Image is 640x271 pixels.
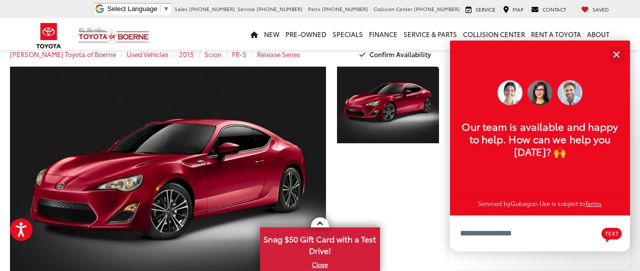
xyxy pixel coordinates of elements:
p: Our team is available and happy to help. How can we help you [DATE]? 🙌 [460,120,620,158]
a: My Saved Vehicles [578,6,611,14]
a: Service & Parts: Opens in a new tab [400,18,460,50]
a: Used Vehicles [126,50,168,59]
span: ​ [160,5,160,13]
a: Expand Photo 1 [337,67,439,143]
img: Toyota [30,20,67,52]
a: Collision Center [460,18,528,50]
a: Service [463,6,498,14]
a: Release Series [257,50,300,59]
a: Select Language​ [107,5,169,13]
span: Select Language [107,5,157,13]
a: Gubagoo. [511,199,539,207]
img: Vic Vaughan Toyota of Boerne [78,27,149,45]
button: Close [605,44,627,65]
span: [PHONE_NUMBER] [256,5,302,13]
a: Map [500,6,526,14]
span: Collision Center [373,5,412,13]
svg: Text [601,226,622,242]
span: Sales [174,5,187,13]
a: Pre-Owned [282,18,329,50]
a: About [584,18,612,50]
a: Scion [204,50,221,59]
a: 2015 [179,50,194,59]
span: Use is subject to [539,199,585,207]
img: Operator 3 [557,80,582,105]
span: [PHONE_NUMBER] [189,5,235,13]
span: Snag $50 Gift Card with a Test Drive! [261,228,379,259]
span: Parts [308,5,320,13]
span: ▼ [163,5,169,13]
span: Contact [542,6,566,13]
a: Specials [329,18,366,50]
img: Operator 1 [527,80,552,105]
a: Terms [585,199,602,207]
span: [PHONE_NUMBER] [414,5,460,13]
span: Serviced by [478,199,511,207]
button: Confirm Availability [354,46,439,63]
span: Service [475,6,495,13]
button: Chat with SMS [598,222,625,245]
a: New [261,18,282,50]
textarea: Type your message [450,215,630,251]
a: Rent a Toyota [528,18,584,50]
img: Operator 2 [497,80,522,105]
a: Finance [366,18,400,50]
span: Confirm Availability [369,50,431,59]
img: 2015 Scion FR-S Release Series [336,66,440,144]
span: Map [512,6,523,13]
a: FR-S [232,50,246,59]
a: Home [247,18,261,50]
a: [PERSON_NAME] Toyota of Boerne [10,50,116,59]
span: Saved [592,6,609,13]
a: Contact [528,6,568,14]
span: [PHONE_NUMBER] [322,5,368,13]
span: Service [237,5,255,13]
